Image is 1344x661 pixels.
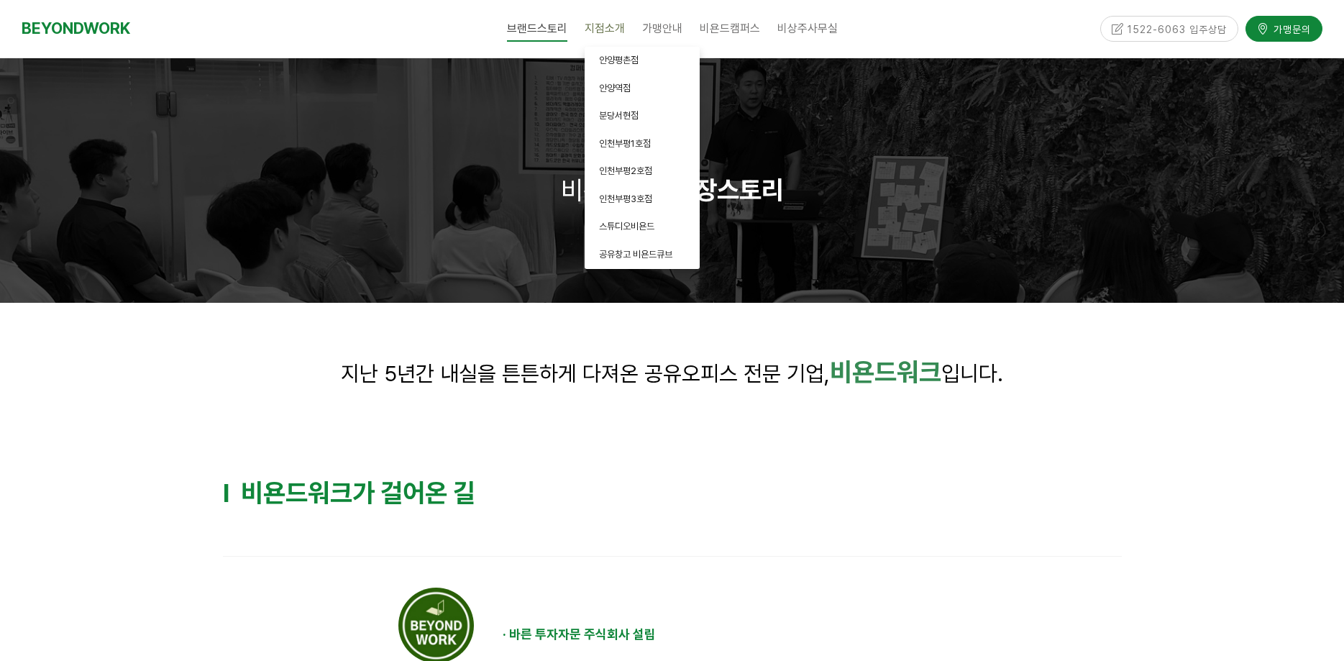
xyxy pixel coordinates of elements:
[22,15,130,42] a: BEYONDWORK
[507,15,567,42] span: 브랜드스토리
[642,22,682,35] span: 가맹안내
[777,22,838,35] span: 비상주사무실
[585,186,700,214] a: 인천부평3호점
[599,138,651,149] span: 인천부평1호점
[700,22,760,35] span: 비욘드캠퍼스
[341,360,830,386] span: 지난 5년간 내실을 튼튼하게 다져온 공유오피스 전문 기업,
[585,158,700,186] a: 인천부평2호점
[599,193,652,204] span: 인천부평3호점
[561,175,784,206] span: 비욘드워크
[503,626,656,642] span: · 바른 투자자문 주식회사 설립
[585,22,625,35] span: 지점소개
[585,75,700,103] a: 안양역점
[599,165,652,176] span: 인천부평2호점
[599,110,639,121] span: 분당서현점
[1245,16,1322,41] a: 가맹문의
[830,357,941,388] strong: 비욘드워크
[576,11,634,47] a: 지점소개
[1269,22,1311,36] span: 가맹문의
[585,47,700,75] a: 안양평촌점
[599,249,672,260] span: 공유창고 비욘드큐브
[223,478,475,509] strong: I 비욘드워크가 걸어온 길
[599,221,654,232] span: 스튜디오비욘드
[498,11,576,47] a: 브랜드스토리
[769,11,846,47] a: 비상주사무실
[941,360,1003,386] span: 입니다.
[672,175,784,206] strong: 성장스토리
[585,102,700,130] a: 분당서현점
[599,55,639,65] span: 안양평촌점
[599,83,631,94] span: 안양역점
[585,130,700,158] a: 인천부평1호점
[634,11,691,47] a: 가맹안내
[585,241,700,269] a: 공유창고 비욘드큐브
[585,213,700,241] a: 스튜디오비욘드
[691,11,769,47] a: 비욘드캠퍼스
